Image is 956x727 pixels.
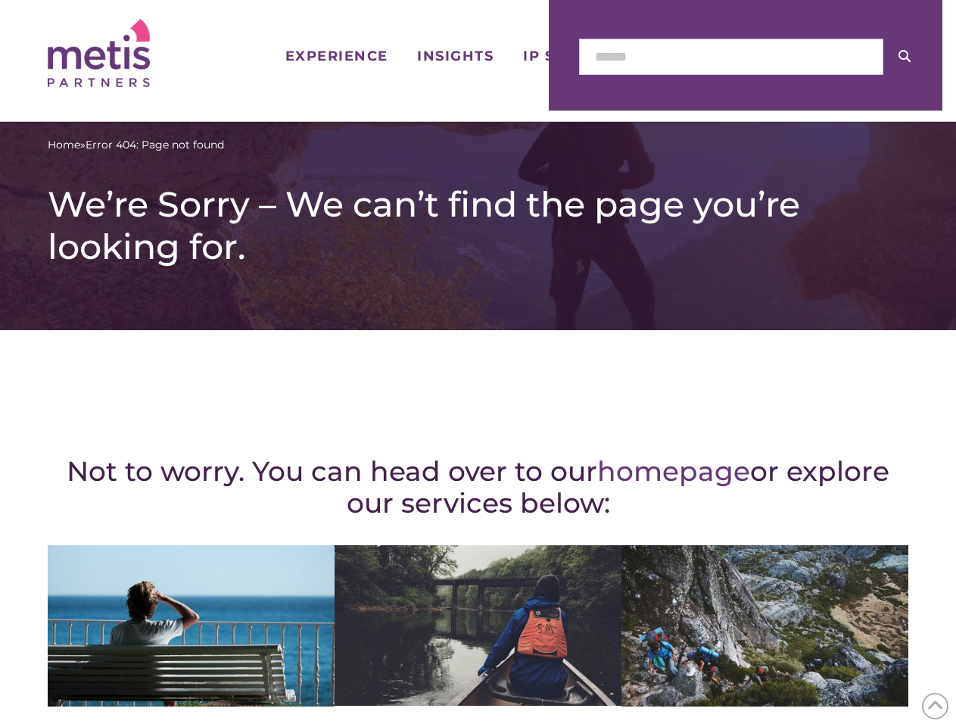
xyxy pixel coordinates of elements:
a: Home [48,137,80,153]
span: Back to Top [922,693,948,719]
span: Experience [285,49,388,63]
span: IP Sales [523,49,595,63]
span: Error 404: Page not found [86,137,224,153]
h1: We’re Sorry – We can’t find the page you’re looking for. [48,183,908,268]
img: Metis Partners [48,19,150,87]
a: homepage [597,454,750,488]
span: Insights [417,49,494,63]
h2: Not to worry. You can head over to our or explore our services below: [48,455,908,519]
span: » [48,137,224,153]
